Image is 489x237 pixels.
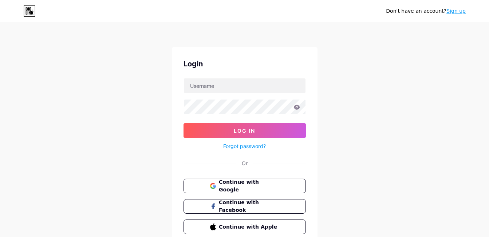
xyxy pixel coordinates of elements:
[184,179,306,193] button: Continue with Google
[219,199,279,214] span: Continue with Facebook
[184,199,306,214] button: Continue with Facebook
[184,123,306,138] button: Log In
[234,128,255,134] span: Log In
[184,78,305,93] input: Username
[219,223,279,231] span: Continue with Apple
[446,8,466,14] a: Sign up
[184,219,306,234] button: Continue with Apple
[242,159,248,167] div: Or
[386,7,466,15] div: Don't have an account?
[184,58,306,69] div: Login
[219,178,279,194] span: Continue with Google
[223,142,266,150] a: Forgot password?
